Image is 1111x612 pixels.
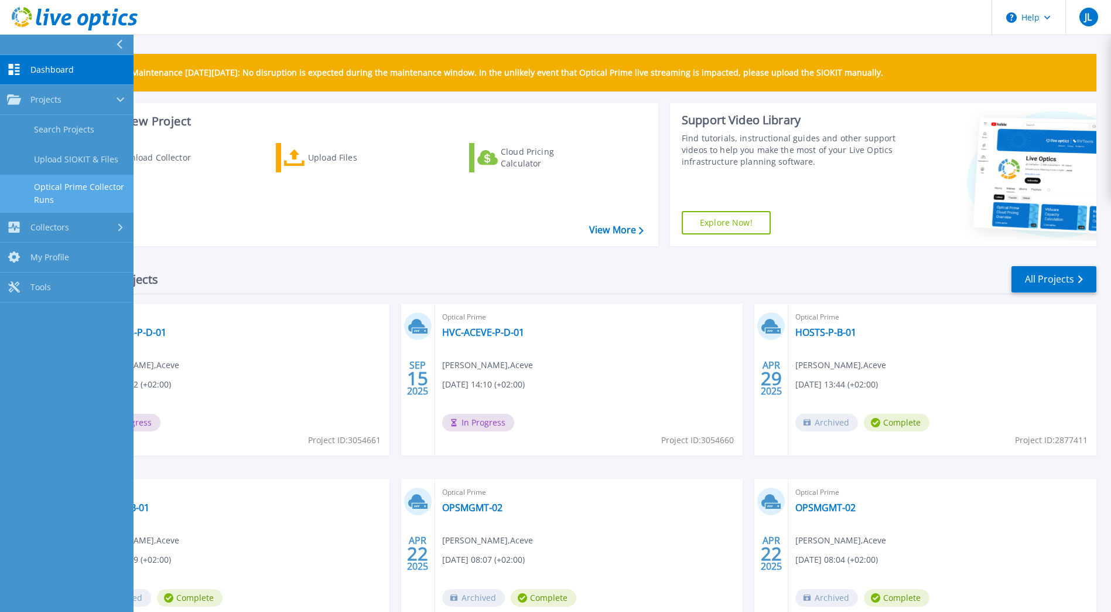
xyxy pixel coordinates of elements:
a: All Projects [1011,266,1096,293]
span: Archived [795,589,858,607]
p: Scheduled Maintenance [DATE][DATE]: No disruption is expected during the maintenance window. In t... [87,68,883,77]
span: [DATE] 08:04 (+02:00) [795,553,878,566]
span: JL [1085,12,1092,22]
span: 22 [407,549,428,559]
span: 22 [761,549,782,559]
div: Cloud Pricing Calculator [501,146,594,169]
span: 29 [761,373,782,383]
span: [PERSON_NAME] , Aceve [442,534,533,547]
div: APR 2025 [406,532,429,575]
span: Complete [864,414,929,431]
div: SEP 2025 [406,357,429,400]
span: Projects [30,94,61,105]
span: [PERSON_NAME] , Aceve [88,534,179,547]
span: Project ID: 3054661 [308,434,381,447]
span: Complete [864,589,929,607]
a: OPSMGMT-02 [795,502,856,514]
span: Tools [30,282,51,293]
span: [PERSON_NAME] , Aceve [795,359,886,372]
span: Optical Prime [795,311,1089,324]
a: HOSTS-P-B-01 [795,327,856,338]
span: 15 [407,373,428,383]
div: APR 2025 [760,532,782,575]
div: Download Collector [113,146,207,169]
a: Download Collector [83,143,214,172]
span: Project ID: 2877411 [1015,434,1088,447]
h3: Start a New Project [83,115,643,128]
span: Optical Prime [442,311,736,324]
a: Explore Now! [682,211,771,234]
span: Optical Prime [88,486,382,499]
span: Optical Prime [88,311,382,324]
span: [PERSON_NAME] , Aceve [442,359,533,372]
div: APR 2025 [760,357,782,400]
span: Optical Prime [442,486,736,499]
span: Collectors [30,222,69,233]
span: Project ID: 3054660 [661,434,734,447]
span: Dashboard [30,64,74,75]
span: [PERSON_NAME] , Aceve [795,534,886,547]
div: Support Video Library [682,113,899,128]
a: HVC-ACEVE-P-D-01 [442,327,524,338]
a: Upload Files [276,143,406,172]
a: OPSMGMT-02 [442,502,502,514]
a: View More [589,225,644,236]
span: My Profile [30,252,69,263]
span: [PERSON_NAME] , Aceve [88,359,179,372]
div: Upload Files [308,146,402,169]
span: [DATE] 08:07 (+02:00) [442,553,525,566]
span: Complete [157,589,223,607]
span: Archived [795,414,858,431]
span: [DATE] 14:10 (+02:00) [442,378,525,391]
div: Find tutorials, instructional guides and other support videos to help you make the most of your L... [682,132,899,168]
a: Cloud Pricing Calculator [469,143,600,172]
span: In Progress [442,414,514,431]
span: Optical Prime [795,486,1089,499]
span: Complete [511,589,576,607]
span: [DATE] 13:44 (+02:00) [795,378,878,391]
span: Archived [442,589,505,607]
